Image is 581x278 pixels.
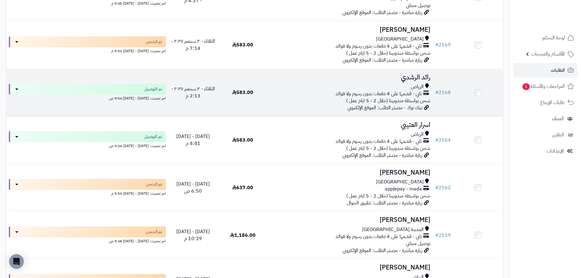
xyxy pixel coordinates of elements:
div: اخر تحديث: [DATE] - [DATE] 5:53 م [9,190,166,196]
span: الثلاثاء - ٢ سبتمبر ٢٠٢٥ - 2:13 م [171,85,215,99]
span: الأقسام والمنتجات [531,50,565,58]
span: زيارة مباشرة - مصدر الطلب: الموقع الإلكتروني [343,9,422,16]
span: # [435,184,439,191]
span: [DATE] - [DATE] 4:41 م [176,133,210,147]
a: الطلبات [513,63,577,78]
a: #2168 [435,89,451,96]
h3: [PERSON_NAME] [270,169,430,176]
span: الرياض [411,83,424,90]
div: اخر تحديث: [DATE] - [DATE] 9:04 ص [9,95,166,101]
div: Open Intercom Messenger [9,254,24,269]
span: 583.00 [232,136,253,144]
span: تابي - قسّمها على 4 دفعات بدون رسوم ولا فوائد [335,233,422,240]
span: الطلبات [551,66,565,74]
span: طلبات الإرجاع [540,98,565,107]
h3: رائد الرشدي [270,74,430,81]
span: تم التوصيل [144,134,162,140]
span: توصيل مجاني [406,2,430,9]
span: تم الشحن [146,39,162,45]
span: # [435,41,439,49]
span: شحن بواسطة مندوبينا (خلال 2 - 5 ايام عمل ) [346,49,430,57]
span: تيك توك - مصدر الطلب: الموقع الإلكتروني [347,104,422,111]
span: 1,186.00 [230,232,256,239]
span: زيارة مباشرة - مصدر الطلب: تطبيق الجوال [347,199,422,207]
span: الرياض [411,131,424,138]
span: # [435,232,439,239]
span: تابي - قسّمها على 4 دفعات بدون رسوم ولا فوائد [335,90,422,97]
span: [GEOGRAPHIC_DATA] [376,36,424,43]
span: لوحة التحكم [542,34,565,42]
span: تم التوصيل [144,86,162,92]
span: الإعدادات [547,147,564,155]
a: التقارير [513,128,577,142]
h3: اسرار العتيبي [270,121,430,128]
span: تم الشحن [146,181,162,187]
span: 1 [522,83,530,90]
span: 583.00 [232,89,253,96]
h3: [PERSON_NAME] [270,216,430,223]
span: applepay - mada [385,186,422,193]
a: العملاء [513,111,577,126]
span: [DATE] - [DATE] 10:39 م [176,228,210,242]
div: اخر تحديث: [DATE] - [DATE] 9:48 ص [9,237,166,244]
a: #2159 [435,232,451,239]
a: #2162 [435,184,451,191]
a: #2164 [435,136,451,144]
h3: [PERSON_NAME] [270,264,430,271]
a: لوحة التحكم [513,31,577,45]
span: زيارة مباشرة - مصدر الطلب: الموقع الإلكتروني [343,247,422,254]
span: 583.00 [232,41,253,49]
span: زيارة مباشرة - مصدر الطلب: الموقع الإلكتروني [343,56,422,64]
a: طلبات الإرجاع [513,95,577,110]
a: الإعدادات [513,144,577,158]
a: المراجعات والأسئلة1 [513,79,577,94]
div: اخر تحديث: [DATE] - [DATE] 9:04 ص [9,142,166,149]
span: # [435,89,439,96]
div: اخر تحديث: [DATE] - [DATE] 5:53 م [9,47,166,54]
span: تابي - قسّمها على 4 دفعات بدون رسوم ولا فوائد [335,138,422,145]
span: شحن بواسطة مندوبينا (خلال 2 - 5 ايام عمل ) [346,145,430,152]
span: المراجعات والأسئلة [522,82,565,91]
span: # [435,136,439,144]
span: تابي - قسّمها على 4 دفعات بدون رسوم ولا فوائد [335,43,422,50]
h3: [PERSON_NAME] [270,26,430,33]
span: زيارة مباشرة - مصدر الطلب: الموقع الإلكتروني [343,152,422,159]
span: [GEOGRAPHIC_DATA] [376,179,424,186]
span: الثلاثاء - ٢ سبتمبر ٢٠٢٥ - 7:14 م [171,38,215,52]
span: 637.00 [232,184,253,191]
span: [DATE] - [DATE] 6:50 ص [176,180,210,195]
span: التقارير [552,131,564,139]
span: شحن بواسطة مندوبينا (خلال 2 - 5 ايام عمل ) [346,192,430,200]
span: المدينة [GEOGRAPHIC_DATA] [362,226,424,233]
span: توصيل مجاني [406,240,430,247]
span: العملاء [552,114,564,123]
a: #2169 [435,41,451,49]
span: تم الشحن [146,229,162,235]
span: شحن بواسطة مندوبينا (خلال 2 - 5 ايام عمل ) [346,97,430,104]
